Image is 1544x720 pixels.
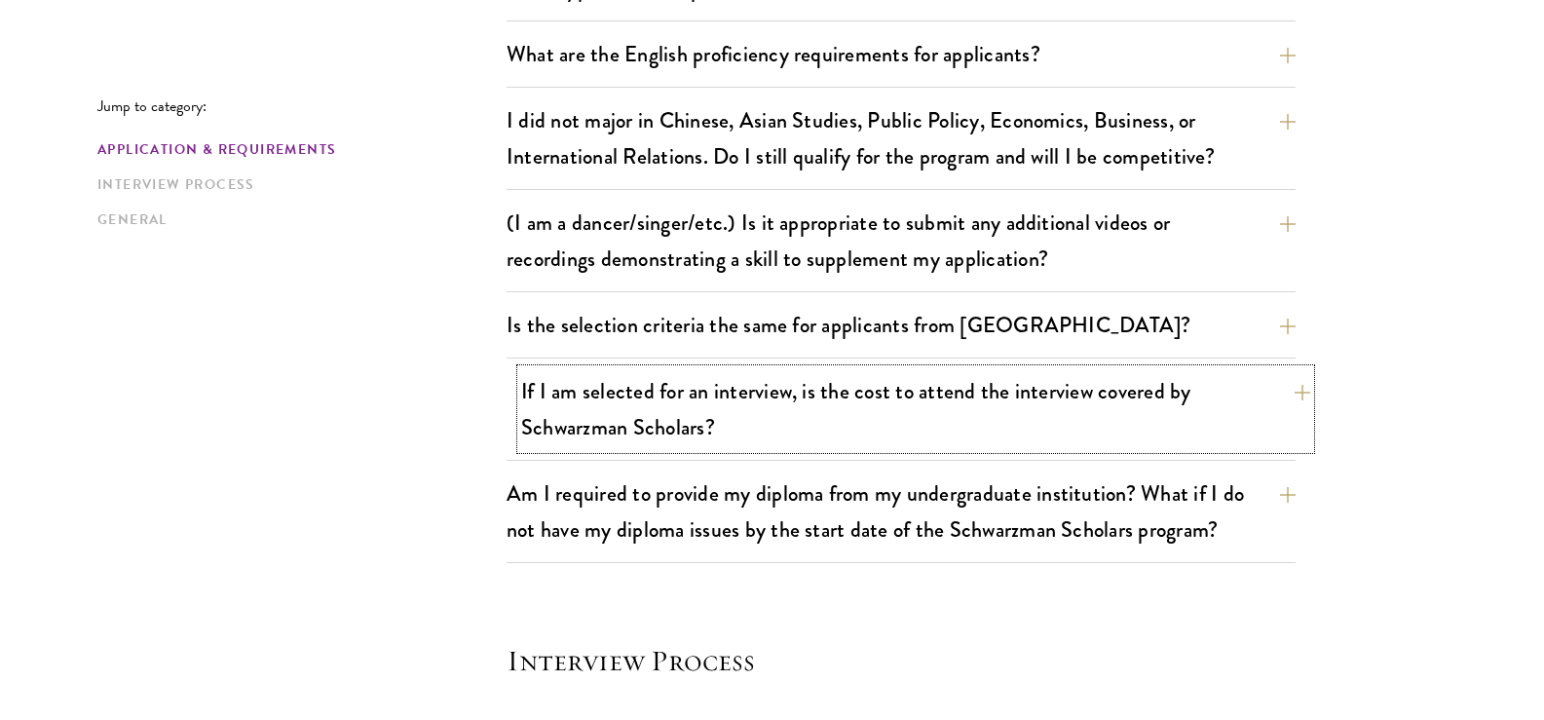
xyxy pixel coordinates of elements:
[507,201,1296,281] button: (I am a dancer/singer/etc.) Is it appropriate to submit any additional videos or recordings demon...
[97,174,495,195] a: Interview Process
[507,32,1296,76] button: What are the English proficiency requirements for applicants?
[507,303,1296,347] button: Is the selection criteria the same for applicants from [GEOGRAPHIC_DATA]?
[97,139,495,160] a: Application & Requirements
[521,369,1310,449] button: If I am selected for an interview, is the cost to attend the interview covered by Schwarzman Scho...
[97,209,495,230] a: General
[507,98,1296,178] button: I did not major in Chinese, Asian Studies, Public Policy, Economics, Business, or International R...
[97,97,507,115] p: Jump to category:
[507,472,1296,551] button: Am I required to provide my diploma from my undergraduate institution? What if I do not have my d...
[507,641,1296,680] h4: Interview Process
